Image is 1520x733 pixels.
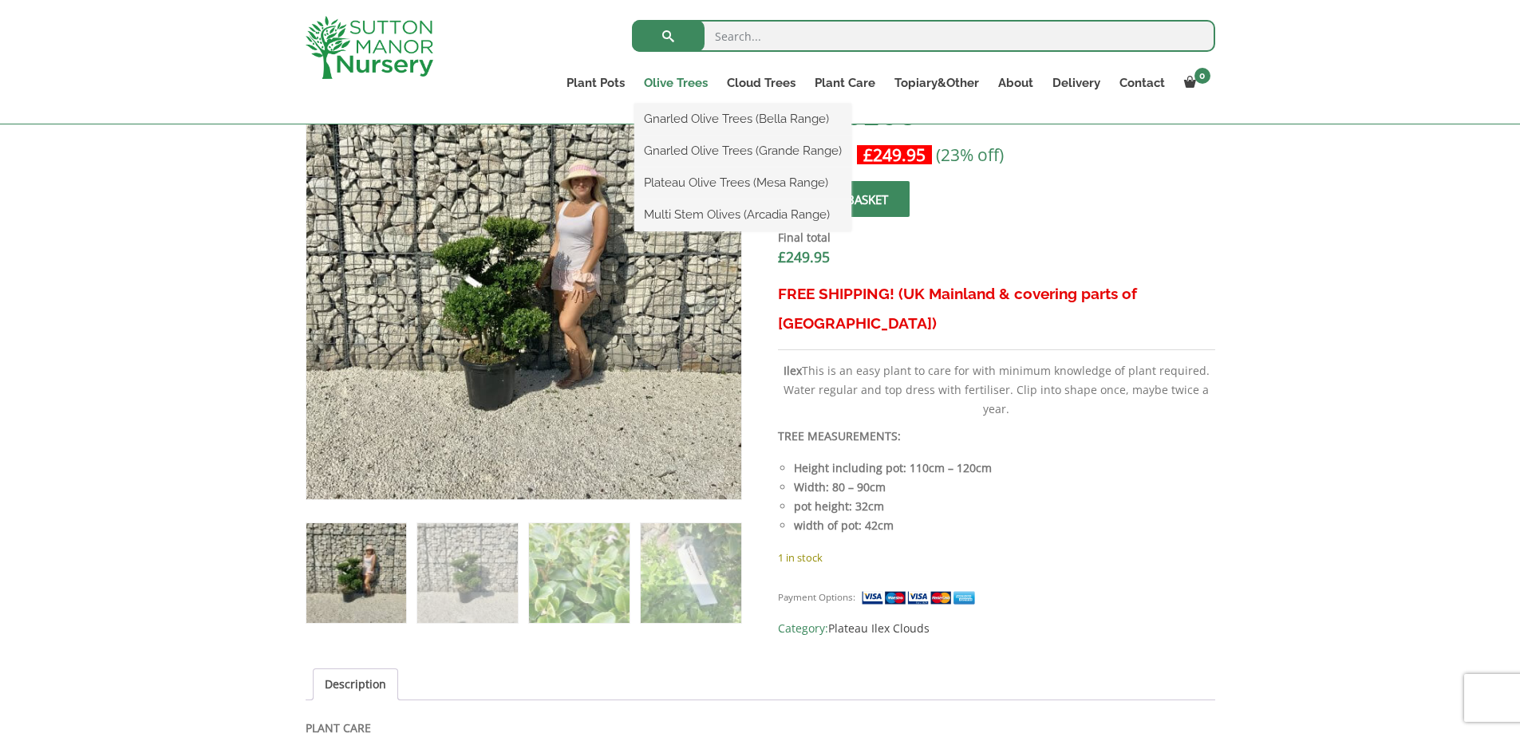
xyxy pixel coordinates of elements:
strong: Width: 80 – 90cm [794,479,886,495]
a: Contact [1110,72,1175,94]
a: Plateau Olive Trees (Mesa Range) [634,171,851,195]
a: Gnarled Olive Trees (Grande Range) [634,139,851,163]
span: 0 [1194,68,1210,84]
a: Plant Care [805,72,885,94]
p: This is an easy plant to care for with minimum knowledge of plant required. Water regular and top... [778,361,1214,419]
img: Ilex Maximowicziana Cloud Tree J268 - Image 3 [529,523,629,623]
h3: FREE SHIPPING! (UK Mainland & covering parts of [GEOGRAPHIC_DATA]) [778,279,1214,338]
a: 0 [1175,72,1215,94]
span: Category: [778,619,1214,638]
img: Ilex Maximowicziana Cloud Tree J268 - Image 4 [641,523,740,623]
a: Topiary&Other [885,72,989,94]
a: Gnarled Olive Trees (Bella Range) [634,107,851,131]
a: Multi Stem Olives (Arcadia Range) [634,203,851,227]
span: £ [863,144,873,166]
strong: width of pot: 42cm [794,518,894,533]
dt: Final total [778,228,1214,247]
b: Ilex [784,363,802,378]
a: Cloud Trees [717,72,805,94]
span: £ [778,247,786,266]
img: payment supported [861,589,981,606]
img: logo [306,16,433,79]
a: Plant Pots [557,72,634,94]
a: Plateau Ilex Clouds [828,621,930,636]
img: Ilex Maximowicziana Cloud Tree J268 - Image 2 [417,523,517,623]
strong: Height including pot: 110cm – 120cm [794,460,992,475]
input: Search... [632,20,1215,52]
a: Olive Trees [634,72,717,94]
p: 1 in stock [778,548,1214,567]
small: Payment Options: [778,591,855,603]
span: (23% off) [936,144,1004,166]
a: Delivery [1043,72,1110,94]
strong: pot height: 32cm [794,499,884,514]
bdi: 249.95 [863,144,926,166]
bdi: 249.95 [778,247,830,266]
a: Description [325,669,386,700]
strong: TREE MEASUREMENTS: [778,428,901,443]
img: Ilex Maximowicziana Cloud Tree J268 [306,523,406,623]
a: About [989,72,1043,94]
